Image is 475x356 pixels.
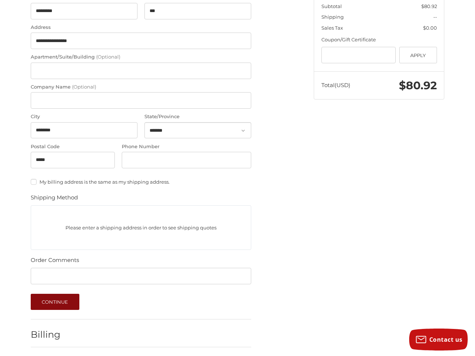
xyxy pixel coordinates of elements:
button: Contact us [409,329,468,351]
label: Address [31,24,251,31]
span: Total (USD) [321,82,350,89]
h2: Billing [31,329,73,340]
label: Phone Number [122,143,251,150]
label: City [31,113,137,120]
p: Please enter a shipping address in order to see shipping quotes [31,221,251,235]
span: $80.92 [399,79,437,92]
span: -- [433,14,437,20]
input: Gift Certificate or Coupon Code [321,47,396,63]
span: Subtotal [321,3,342,9]
span: Sales Tax [321,25,343,31]
span: $80.92 [421,3,437,9]
label: Company Name [31,83,251,91]
small: (Optional) [96,54,120,60]
label: Apartment/Suite/Building [31,53,251,61]
span: $0.00 [423,25,437,31]
legend: Order Comments [31,256,79,268]
button: Continue [31,294,79,310]
label: My billing address is the same as my shipping address. [31,179,251,185]
span: Shipping [321,14,344,20]
button: Apply [399,47,437,63]
small: (Optional) [72,84,96,90]
label: State/Province [144,113,251,120]
legend: Shipping Method [31,194,78,205]
label: Postal Code [31,143,115,150]
span: Contact us [429,336,463,344]
div: Coupon/Gift Certificate [321,36,437,44]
